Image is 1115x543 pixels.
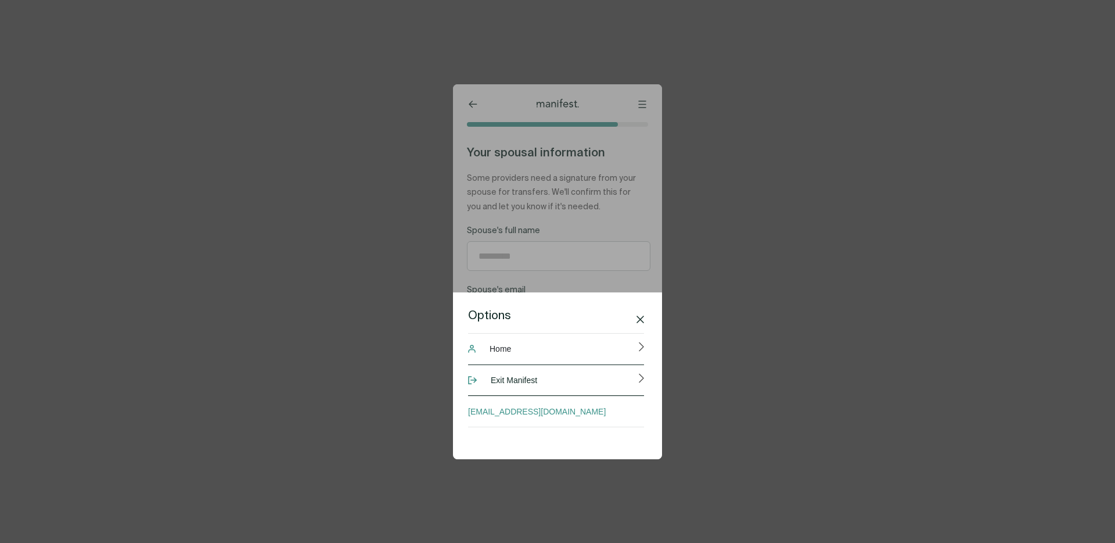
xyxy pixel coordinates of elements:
[491,369,537,392] span: Exit Manifest
[468,365,644,396] button: Exit Manifest
[490,337,511,360] span: Home
[468,333,644,365] button: Home
[468,309,644,324] div: Options
[468,400,642,423] a: [EMAIL_ADDRESS][DOMAIN_NAME]
[468,396,644,427] button: [EMAIL_ADDRESS][DOMAIN_NAME]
